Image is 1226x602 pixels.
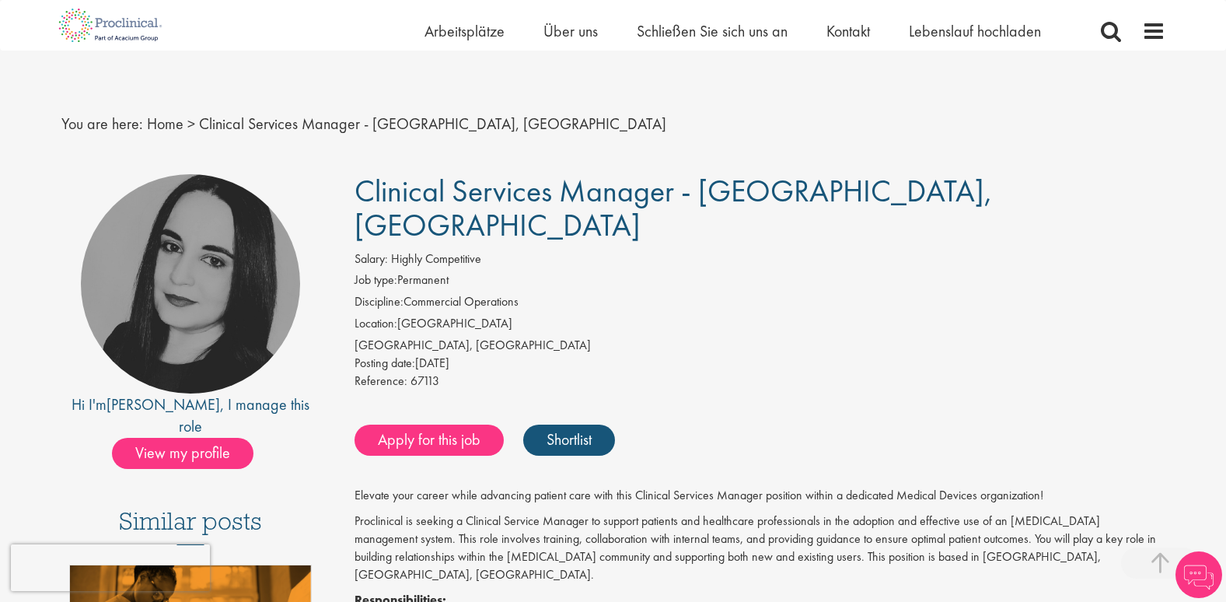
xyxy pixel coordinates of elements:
[355,293,403,311] label: Discipline:
[11,544,210,591] iframe: reCAPTCHA
[410,373,439,389] span: 67113
[355,355,415,371] span: Posting date:
[112,438,253,469] span: View my profile
[397,315,512,331] font: [GEOGRAPHIC_DATA]
[523,425,615,456] a: Shortlist
[81,174,300,394] img: imeage of recruiter Anna Klemencic
[355,315,397,333] label: Location:
[909,21,1041,41] a: Lebenslauf hochladen
[119,508,262,545] h3: Similar posts
[355,513,1165,583] p: Proclinical is seeking a Clinical Service Manager to support patients and healthcare professional...
[355,487,1165,505] p: Elevate your career while advancing patient care with this Clinical Services Manager position wit...
[147,114,183,134] a: breadcrumb link
[403,293,519,310] font: Commercial Operations
[397,271,449,288] font: Permanent
[543,21,598,41] a: Über uns
[61,394,320,438] div: Hi I'm , I manage this role
[355,425,504,456] a: Apply for this job
[187,114,195,134] span: >
[107,394,220,415] a: [PERSON_NAME]
[355,171,993,245] span: Clinical Services Manager - [GEOGRAPHIC_DATA], [GEOGRAPHIC_DATA]
[424,21,505,41] a: Arbeitsplätze
[1175,551,1222,598] img: Chatbot
[355,337,1165,355] div: [GEOGRAPHIC_DATA], [GEOGRAPHIC_DATA]
[355,355,449,371] font: [DATE]
[826,21,870,41] a: Kontakt
[391,250,481,267] span: Highly Competitive
[355,271,397,289] label: Job type:
[112,441,269,461] a: View my profile
[199,114,666,134] span: Clinical Services Manager - [GEOGRAPHIC_DATA], [GEOGRAPHIC_DATA]
[61,114,143,134] span: You are here:
[355,250,388,268] label: Salary:
[355,373,407,390] label: Reference:
[637,21,788,41] a: Schließen Sie sich uns an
